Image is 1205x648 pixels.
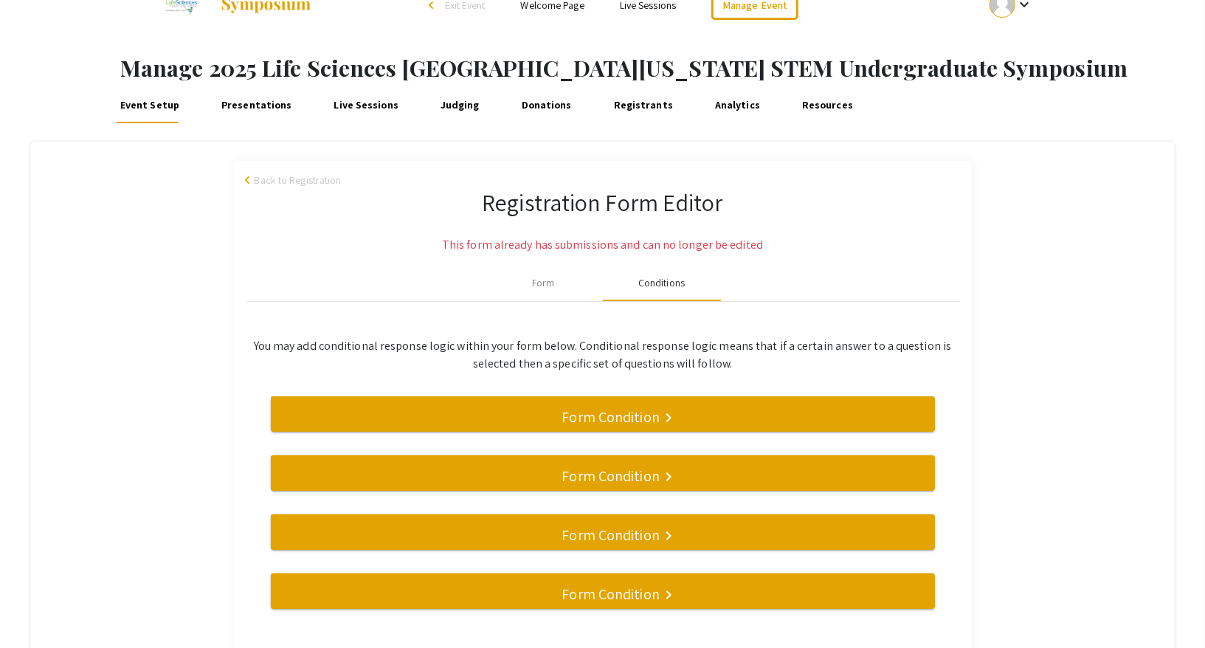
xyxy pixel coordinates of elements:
[271,396,935,432] mat-expansion-panel-header: Form Condition
[120,55,1205,81] h1: Manage 2025 Life Sciences [GEOGRAPHIC_DATA][US_STATE] STEM Undergraduate Symposium
[532,275,554,291] div: Form
[562,585,660,603] h5: Form Condition
[660,586,677,604] mat-icon: keyboard_arrow_right
[562,526,660,544] h5: Form Condition
[438,88,483,123] a: Judging
[246,236,960,254] p: This form already has submissions and can no longer be edited
[519,88,575,123] a: Donations
[246,188,960,216] h2: Registration Form Editor
[255,173,342,188] span: Back to Registration
[562,467,660,485] h5: Form Condition
[271,455,935,491] mat-expansion-panel-header: Form Condition
[660,468,677,486] mat-icon: keyboard_arrow_right
[562,408,660,426] h5: Form Condition
[218,88,294,123] a: Presentations
[246,337,960,373] p: You may add conditional response logic within your form below. Conditional response logic means t...
[660,527,677,545] mat-icon: keyboard_arrow_right
[271,514,935,550] mat-expansion-panel-header: Form Condition
[611,88,676,123] a: Registrants
[638,275,685,291] div: Conditions
[660,409,677,427] mat-icon: keyboard_arrow_right
[799,88,856,123] a: Resources
[331,88,401,123] a: Live Sessions
[117,88,182,123] a: Event Setup
[271,573,935,609] mat-expansion-panel-header: Form Condition
[429,1,438,10] div: arrow_back_ios
[712,88,763,123] a: Analytics
[246,176,255,185] span: arrow_back_ios
[11,582,63,637] iframe: Chat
